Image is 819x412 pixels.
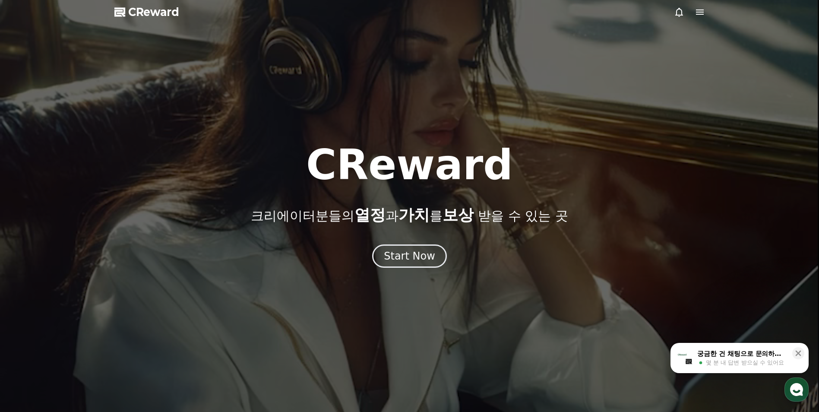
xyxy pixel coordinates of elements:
[398,206,430,224] span: 가치
[128,5,179,19] span: CReward
[443,206,474,224] span: 보상
[372,253,447,261] a: Start Now
[354,206,386,224] span: 열정
[384,249,435,263] div: Start Now
[251,206,568,224] p: 크리에이터분들의 과 를 받을 수 있는 곳
[306,144,513,186] h1: CReward
[114,5,179,19] a: CReward
[372,244,447,268] button: Start Now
